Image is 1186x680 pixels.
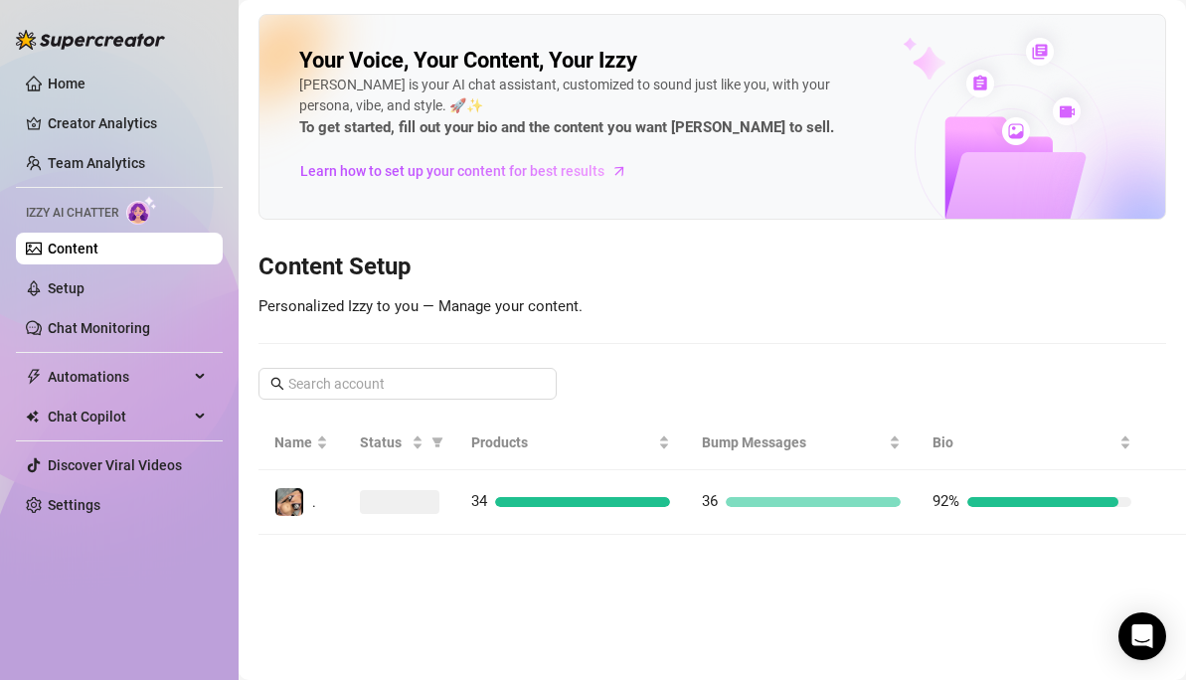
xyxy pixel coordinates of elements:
[686,416,917,470] th: Bump Messages
[258,297,583,315] span: Personalized Izzy to you — Manage your content.
[48,241,98,256] a: Content
[258,416,344,470] th: Name
[702,431,885,453] span: Bump Messages
[48,155,145,171] a: Team Analytics
[274,431,312,453] span: Name
[48,76,85,91] a: Home
[702,492,718,510] span: 36
[609,161,629,181] span: arrow-right
[48,401,189,432] span: Chat Copilot
[275,488,303,516] img: .
[288,373,529,395] input: Search account
[16,30,165,50] img: logo-BBDzfeDw.svg
[932,492,959,510] span: 92%
[48,457,182,473] a: Discover Viral Videos
[48,361,189,393] span: Automations
[26,369,42,385] span: thunderbolt
[299,118,834,136] strong: To get started, fill out your bio and the content you want [PERSON_NAME] to sell.
[48,497,100,513] a: Settings
[917,416,1147,470] th: Bio
[300,160,604,182] span: Learn how to set up your content for best results
[427,427,447,457] span: filter
[312,494,316,510] span: .
[258,252,1166,283] h3: Content Setup
[48,320,150,336] a: Chat Monitoring
[431,436,443,448] span: filter
[299,155,642,187] a: Learn how to set up your content for best results
[270,377,284,391] span: search
[932,431,1115,453] span: Bio
[344,416,455,470] th: Status
[455,416,686,470] th: Products
[126,196,157,225] img: AI Chatter
[360,431,408,453] span: Status
[471,492,487,510] span: 34
[48,280,85,296] a: Setup
[26,410,39,424] img: Chat Copilot
[1118,612,1166,660] div: Open Intercom Messenger
[471,431,654,453] span: Products
[1172,495,1186,509] span: right
[299,47,637,75] h2: Your Voice, Your Content, Your Izzy
[48,107,207,139] a: Creator Analytics
[26,204,118,223] span: Izzy AI Chatter
[857,16,1165,219] img: ai-chatter-content-library-cLFOSyPT.png
[299,75,878,140] div: [PERSON_NAME] is your AI chat assistant, customized to sound just like you, with your persona, vi...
